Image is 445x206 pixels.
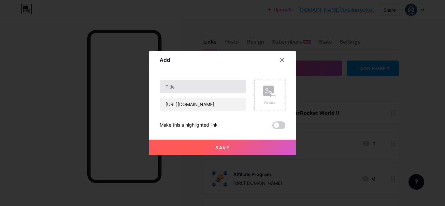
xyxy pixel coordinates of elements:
div: Picture [263,100,276,105]
div: Make this a highlighted link [160,121,218,129]
input: Title [160,80,246,93]
div: Add [160,56,170,64]
button: Save [149,140,296,155]
input: URL [160,98,246,111]
span: Save [215,145,230,150]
